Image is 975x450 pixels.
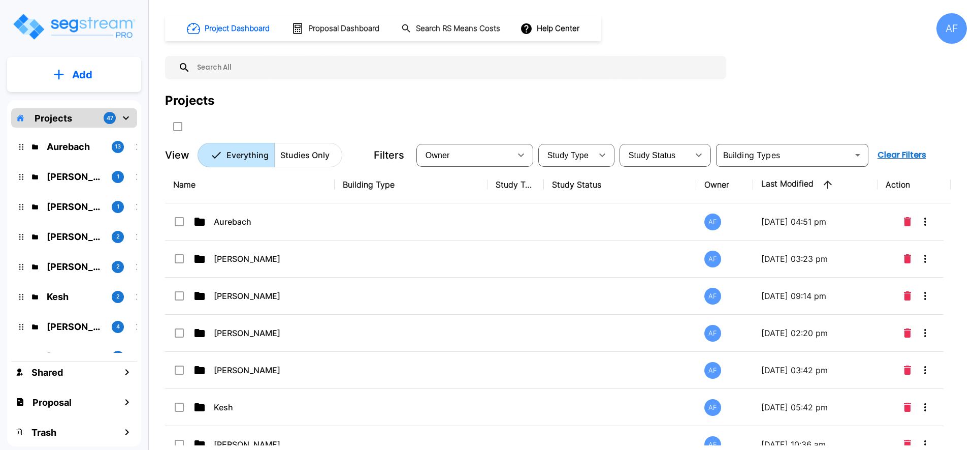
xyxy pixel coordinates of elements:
h1: Trash [31,426,56,439]
p: 1 [117,202,119,211]
p: Projects [35,111,72,125]
p: [DATE] 03:23 pm [761,253,869,265]
p: [PERSON_NAME] [214,253,315,265]
input: Building Types [719,148,849,162]
p: [PERSON_NAME] [214,364,315,376]
p: [DATE] 02:20 pm [761,327,869,339]
button: More-Options [915,212,935,232]
button: More-Options [915,286,935,306]
button: Delete [900,212,915,232]
button: Studies Only [274,143,342,167]
button: Delete [900,323,915,343]
p: 4 [116,322,120,331]
p: Aurebach [47,140,104,154]
th: Action [877,166,951,203]
p: Barry Donath [47,230,104,244]
button: Delete [900,397,915,417]
p: Everything [226,149,269,161]
p: [DATE] 04:51 pm [761,216,869,228]
button: More-Options [915,360,935,380]
p: Kesh [47,290,104,304]
h1: Shared [31,366,63,379]
div: Select [622,141,689,169]
h1: Proposal [32,396,72,409]
p: Filters [374,147,404,163]
div: AF [704,214,721,230]
th: Name [165,166,335,203]
button: Delete [900,286,915,306]
p: Add [72,67,92,82]
p: Ari Eisenman [47,260,104,274]
p: 2 [116,292,120,301]
button: More-Options [915,397,935,417]
button: Help Center [518,19,583,38]
p: 13 [115,142,121,151]
p: Kesh [214,401,315,413]
th: Building Type [335,166,487,203]
div: Select [418,141,511,169]
p: 47 [107,114,113,123]
p: 1 [117,172,119,181]
p: 2 [116,232,120,241]
p: Aurebach [214,216,315,228]
p: Chuny Herzka [47,350,104,364]
button: Everything [198,143,275,167]
button: More-Options [915,249,935,269]
span: Owner [426,151,450,160]
button: Open [851,148,865,162]
th: Last Modified [753,166,877,203]
img: Logo [12,12,136,41]
div: Platform [198,143,342,167]
div: AF [936,13,967,44]
div: Projects [165,92,214,110]
button: Add [7,60,141,89]
th: Study Status [544,166,697,203]
div: AF [704,288,721,305]
div: AF [704,399,721,416]
button: Project Dashboard [183,17,275,40]
p: View [165,147,189,163]
div: AF [704,362,721,379]
button: Delete [900,360,915,380]
div: AF [704,325,721,342]
p: [DATE] 03:42 pm [761,364,869,376]
p: Isaak Markovitz [47,200,104,214]
p: 2 [116,352,120,361]
p: [PERSON_NAME] [214,327,315,339]
p: Studies Only [280,149,330,161]
button: Clear Filters [873,145,930,165]
button: Delete [900,249,915,269]
p: 2 [116,262,120,271]
button: Search RS Means Costs [397,19,506,39]
p: [DATE] 09:14 pm [761,290,869,302]
th: Owner [696,166,753,203]
p: [DATE] 05:42 pm [761,401,869,413]
span: Study Type [547,151,589,160]
p: [PERSON_NAME] [214,290,315,302]
div: AF [704,251,721,267]
button: More-Options [915,323,935,343]
p: Josh Strum [47,320,104,334]
p: Jay Hershowitz [47,170,104,184]
button: SelectAll [168,116,188,137]
input: Search All [190,56,721,79]
button: Proposal Dashboard [287,18,385,39]
h1: Search RS Means Costs [416,23,500,35]
h1: Project Dashboard [205,23,270,35]
th: Study Type [487,166,544,203]
div: Select [540,141,592,169]
h1: Proposal Dashboard [308,23,379,35]
span: Study Status [629,151,676,160]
